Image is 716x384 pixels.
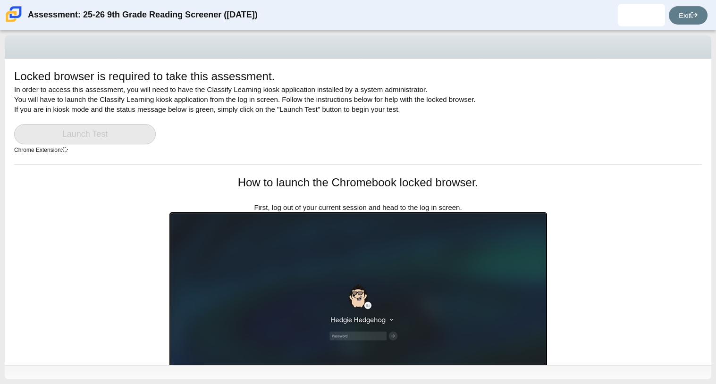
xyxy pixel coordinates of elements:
h1: How to launch the Chromebook locked browser. [169,175,547,191]
img: jayden.cornelius.uugZPh [634,8,649,23]
h1: Locked browser is required to take this assessment. [14,68,275,84]
small: Chrome Extension: [14,147,68,153]
div: In order to access this assessment, you will need to have the Classify Learning kiosk application... [14,68,702,164]
div: Assessment: 25-26 9th Grade Reading Screener ([DATE]) [28,4,258,26]
a: Carmen School of Science & Technology [4,17,24,25]
a: Exit [669,6,708,25]
img: Carmen School of Science & Technology [4,4,24,24]
a: Launch Test [14,124,156,144]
